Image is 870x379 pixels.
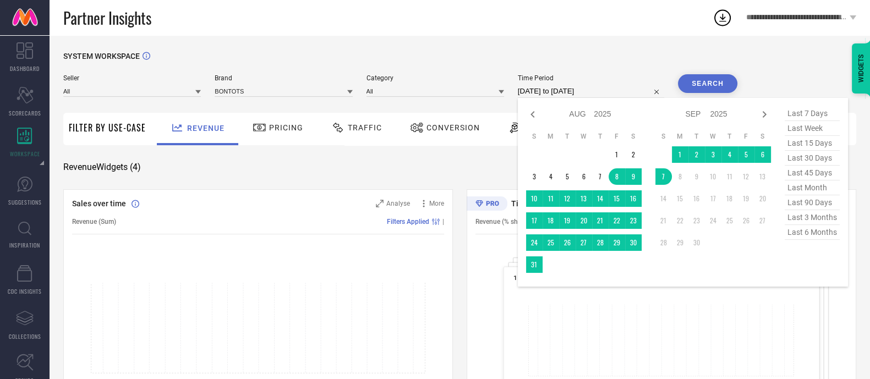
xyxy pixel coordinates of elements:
[442,218,444,226] span: |
[9,109,41,117] span: SCORECARDS
[63,74,201,82] span: Seller
[785,151,840,166] span: last 30 days
[785,180,840,195] span: last month
[625,234,642,251] td: Sat Aug 30 2025
[625,190,642,207] td: Sat Aug 16 2025
[9,241,40,249] span: INSPIRATION
[785,166,840,180] span: last 45 days
[559,168,576,185] td: Tue Aug 05 2025
[688,190,705,207] td: Tue Sep 16 2025
[785,225,840,240] span: last 6 months
[721,212,738,229] td: Thu Sep 25 2025
[269,123,303,132] span: Pricing
[609,234,625,251] td: Fri Aug 29 2025
[559,234,576,251] td: Tue Aug 26 2025
[754,190,771,207] td: Sat Sep 20 2025
[655,132,672,141] th: Sunday
[526,132,543,141] th: Sunday
[754,146,771,163] td: Sat Sep 06 2025
[526,212,543,229] td: Sun Aug 17 2025
[467,196,507,213] div: Premium
[655,190,672,207] td: Sun Sep 14 2025
[785,136,840,151] span: last 15 days
[785,121,840,136] span: last week
[592,132,609,141] th: Thursday
[785,210,840,225] span: last 3 months
[705,190,721,207] td: Wed Sep 17 2025
[518,74,664,82] span: Time Period
[63,162,141,173] span: Revenue Widgets ( 4 )
[655,234,672,251] td: Sun Sep 28 2025
[69,121,146,134] span: Filter By Use-Case
[348,123,382,132] span: Traffic
[592,168,609,185] td: Thu Aug 07 2025
[672,190,688,207] td: Mon Sep 15 2025
[705,168,721,185] td: Wed Sep 10 2025
[678,74,737,93] button: Search
[526,168,543,185] td: Sun Aug 03 2025
[625,132,642,141] th: Saturday
[609,132,625,141] th: Friday
[543,132,559,141] th: Monday
[672,234,688,251] td: Mon Sep 29 2025
[475,218,529,226] span: Revenue (% share)
[9,332,41,340] span: COLLECTIONS
[721,190,738,207] td: Thu Sep 18 2025
[386,200,410,207] span: Analyse
[559,190,576,207] td: Tue Aug 12 2025
[576,190,592,207] td: Wed Aug 13 2025
[713,8,732,28] div: Open download list
[688,132,705,141] th: Tuesday
[625,146,642,163] td: Sat Aug 02 2025
[543,212,559,229] td: Mon Aug 18 2025
[543,168,559,185] td: Mon Aug 04 2025
[672,146,688,163] td: Mon Sep 01 2025
[526,234,543,251] td: Sun Aug 24 2025
[785,195,840,210] span: last 90 days
[559,212,576,229] td: Tue Aug 19 2025
[518,85,664,98] input: Select time period
[609,190,625,207] td: Fri Aug 15 2025
[738,146,754,163] td: Fri Sep 05 2025
[688,212,705,229] td: Tue Sep 23 2025
[758,108,771,121] div: Next month
[511,199,592,208] span: Tier Wise Transactions
[366,74,504,82] span: Category
[576,212,592,229] td: Wed Aug 20 2025
[672,132,688,141] th: Monday
[672,212,688,229] td: Mon Sep 22 2025
[738,168,754,185] td: Fri Sep 12 2025
[609,146,625,163] td: Fri Aug 01 2025
[592,190,609,207] td: Thu Aug 14 2025
[721,146,738,163] td: Thu Sep 04 2025
[8,198,42,206] span: SUGGESTIONS
[376,200,384,207] svg: Zoom
[215,74,352,82] span: Brand
[576,234,592,251] td: Wed Aug 27 2025
[10,150,40,158] span: WORKSPACE
[526,108,539,121] div: Previous month
[592,234,609,251] td: Thu Aug 28 2025
[754,168,771,185] td: Sat Sep 13 2025
[543,190,559,207] td: Mon Aug 11 2025
[576,168,592,185] td: Wed Aug 06 2025
[72,199,126,208] span: Sales over time
[526,256,543,273] td: Sun Aug 31 2025
[526,190,543,207] td: Sun Aug 10 2025
[576,132,592,141] th: Wednesday
[609,212,625,229] td: Fri Aug 22 2025
[721,132,738,141] th: Thursday
[705,146,721,163] td: Wed Sep 03 2025
[426,123,480,132] span: Conversion
[738,190,754,207] td: Fri Sep 19 2025
[8,287,42,295] span: CDC INSIGHTS
[609,168,625,185] td: Fri Aug 08 2025
[187,124,225,133] span: Revenue
[705,132,721,141] th: Wednesday
[63,7,151,29] span: Partner Insights
[754,212,771,229] td: Sat Sep 27 2025
[63,52,140,61] span: SYSTEM WORKSPACE
[688,168,705,185] td: Tue Sep 09 2025
[655,168,672,185] td: Sun Sep 07 2025
[688,146,705,163] td: Tue Sep 02 2025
